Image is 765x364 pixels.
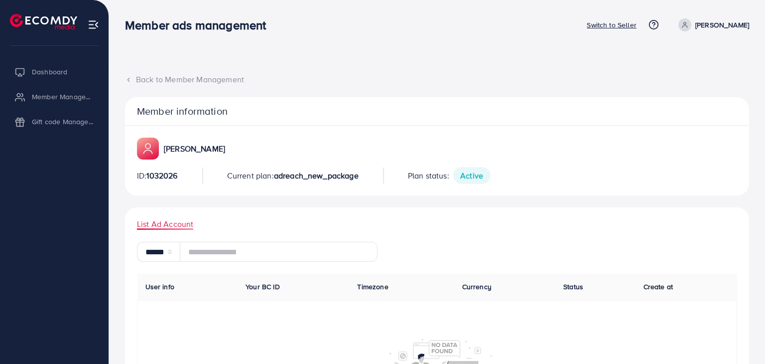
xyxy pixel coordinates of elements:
img: logo [10,14,77,29]
span: Status [563,282,583,292]
p: Plan status: [408,170,491,182]
a: [PERSON_NAME] [674,18,749,31]
p: Switch to Seller [587,19,637,31]
p: [PERSON_NAME] [164,143,225,155]
span: 1032026 [146,170,177,181]
span: Create at [643,282,673,292]
span: Timezone [357,282,388,292]
p: ID: [137,170,178,182]
span: User info [145,282,174,292]
p: [PERSON_NAME] [695,19,749,31]
span: adreach_new_package [274,170,359,181]
span: List Ad Account [137,218,193,230]
p: Member information [137,105,737,117]
span: Active [453,167,491,184]
img: ic-member-manager.00abd3e0.svg [137,138,159,160]
h3: Member ads management [125,18,274,32]
span: Currency [462,282,492,292]
div: Back to Member Management [125,74,749,85]
img: menu [88,19,99,30]
span: Your BC ID [246,282,280,292]
p: Current plan: [227,170,359,182]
